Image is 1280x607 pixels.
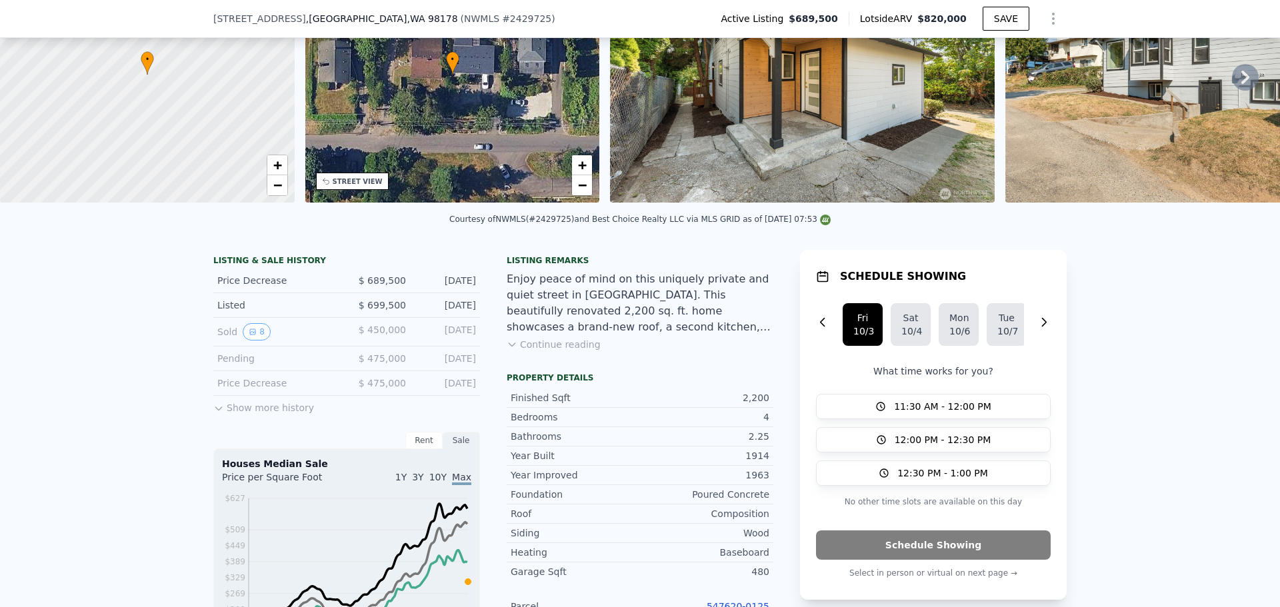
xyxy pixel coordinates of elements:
[511,488,640,501] div: Foundation
[333,177,383,187] div: STREET VIEW
[217,274,336,287] div: Price Decrease
[816,427,1051,452] button: 12:00 PM - 12:30 PM
[217,323,336,340] div: Sold
[997,324,1016,338] div: 10/7
[217,376,336,390] div: Price Decrease
[843,303,883,346] button: Fri10/3
[640,430,769,443] div: 2.25
[217,352,336,365] div: Pending
[816,494,1051,510] p: No other time slots are available on this day
[511,391,640,404] div: Finished Sqft
[507,255,773,266] div: Listing remarks
[359,324,406,335] span: $ 450,000
[507,372,773,383] div: Property details
[417,274,476,287] div: [DATE]
[417,323,476,340] div: [DATE]
[949,311,968,324] div: Mon
[213,396,314,414] button: Show more history
[901,311,920,324] div: Sat
[359,275,406,286] span: $ 689,500
[511,449,640,462] div: Year Built
[417,376,476,390] div: [DATE]
[267,175,287,195] a: Zoom out
[225,525,245,534] tspan: $509
[895,433,991,446] span: 12:00 PM - 12:30 PM
[511,526,640,540] div: Siding
[446,53,459,65] span: •
[225,589,245,598] tspan: $269
[359,353,406,364] span: $ 475,000
[511,507,640,520] div: Roof
[897,466,988,480] span: 12:30 PM - 1:00 PM
[840,269,966,285] h1: SCHEDULE SHOWING
[217,299,336,312] div: Listed
[640,391,769,404] div: 2,200
[507,338,601,351] button: Continue reading
[816,565,1051,581] p: Select in person or virtual on next page →
[412,472,423,482] span: 3Y
[789,12,838,25] span: $689,500
[141,53,154,65] span: •
[507,271,773,335] div: Enjoy peace of mind on this uniquely private and quiet street in [GEOGRAPHIC_DATA]. This beautifu...
[640,468,769,482] div: 1963
[417,299,476,312] div: [DATE]
[446,51,459,75] div: •
[511,410,640,424] div: Bedrooms
[511,565,640,578] div: Garage Sqft
[949,324,968,338] div: 10/6
[860,12,917,25] span: Lotside ARV
[141,51,154,75] div: •
[578,157,587,173] span: +
[429,472,447,482] span: 10Y
[917,13,967,24] span: $820,000
[891,303,931,346] button: Sat10/4
[939,303,979,346] button: Mon10/6
[464,13,499,24] span: NWMLS
[894,400,991,413] span: 11:30 AM - 12:00 PM
[243,323,271,340] button: View historical data
[640,526,769,540] div: Wood
[572,175,592,195] a: Zoom out
[222,470,347,492] div: Price per Square Foot
[721,12,789,25] span: Active Listing
[222,457,471,470] div: Houses Median Sale
[213,12,306,25] span: [STREET_ADDRESS]
[816,394,1051,419] button: 11:30 AM - 12:00 PM
[578,177,587,193] span: −
[640,507,769,520] div: Composition
[640,410,769,424] div: 4
[273,157,281,173] span: +
[901,324,920,338] div: 10/4
[502,13,551,24] span: # 2429725
[572,155,592,175] a: Zoom in
[853,324,872,338] div: 10/3
[417,352,476,365] div: [DATE]
[816,530,1051,560] button: Schedule Showing
[267,155,287,175] a: Zoom in
[511,468,640,482] div: Year Improved
[449,215,831,224] div: Courtesy of NWMLS (#2429725) and Best Choice Realty LLC via MLS GRID as of [DATE] 07:53
[820,215,831,225] img: NWMLS Logo
[395,472,407,482] span: 1Y
[853,311,872,324] div: Fri
[640,565,769,578] div: 480
[987,303,1027,346] button: Tue10/7
[640,449,769,462] div: 1914
[640,488,769,501] div: Poured Concrete
[461,12,555,25] div: ( )
[273,177,281,193] span: −
[306,12,458,25] span: , [GEOGRAPHIC_DATA]
[816,364,1051,378] p: What time works for you?
[213,255,480,269] div: LISTING & SALE HISTORY
[225,573,245,582] tspan: $329
[359,378,406,388] span: $ 475,000
[640,546,769,559] div: Baseboard
[983,7,1029,31] button: SAVE
[816,460,1051,486] button: 12:30 PM - 1:00 PM
[407,13,457,24] span: , WA 98178
[1040,5,1067,32] button: Show Options
[225,557,245,566] tspan: $389
[359,300,406,310] span: $ 699,500
[225,541,245,550] tspan: $449
[443,432,480,449] div: Sale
